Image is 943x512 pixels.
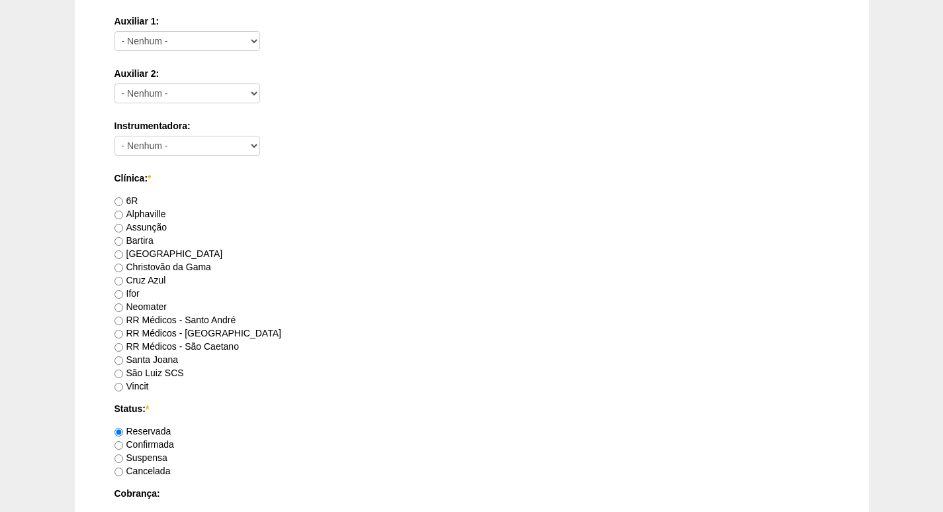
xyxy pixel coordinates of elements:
input: 6R [114,197,123,206]
input: RR Médicos - [GEOGRAPHIC_DATA] [114,330,123,338]
input: Ifor [114,290,123,299]
input: Vincit [114,383,123,391]
label: Assunção [114,222,167,232]
label: RR Médicos - São Caetano [114,341,239,352]
input: Confirmada [114,441,123,450]
label: Confirmada [114,439,174,450]
label: Christovão da Gama [114,262,211,272]
label: Neomater [114,301,167,312]
input: São Luiz SCS [114,370,123,378]
label: Cruz Azul [114,275,166,285]
label: Ifor [114,288,140,299]
label: Status: [114,402,829,415]
label: RR Médicos - Santo André [114,315,236,325]
input: RR Médicos - Santo André [114,317,123,325]
label: Alphaville [114,209,166,219]
span: Este campo é obrigatório. [146,403,149,414]
label: São Luiz SCS [114,368,184,378]
label: Reservada [114,426,171,436]
label: Auxiliar 2: [114,67,829,80]
label: [GEOGRAPHIC_DATA] [114,248,223,259]
input: Assunção [114,224,123,232]
span: Este campo é obrigatório. [148,173,151,183]
label: Clínica: [114,172,829,185]
input: Cruz Azul [114,277,123,285]
input: Santa Joana [114,356,123,365]
input: [GEOGRAPHIC_DATA] [114,250,123,259]
label: 6R [114,195,138,206]
label: Santa Joana [114,354,179,365]
label: Cobrança: [114,487,829,500]
label: Bartira [114,235,154,246]
label: Suspensa [114,452,167,463]
input: Reservada [114,428,123,436]
input: Christovão da Gama [114,264,123,272]
label: Instrumentadora: [114,119,829,132]
label: Vincit [114,381,149,391]
input: Alphaville [114,211,123,219]
input: Cancelada [114,468,123,476]
input: Neomater [114,303,123,312]
input: RR Médicos - São Caetano [114,343,123,352]
input: Bartira [114,237,123,246]
label: RR Médicos - [GEOGRAPHIC_DATA] [114,328,281,338]
label: Cancelada [114,466,171,476]
input: Suspensa [114,454,123,463]
label: Auxiliar 1: [114,15,829,28]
